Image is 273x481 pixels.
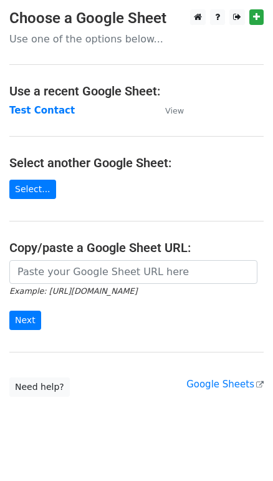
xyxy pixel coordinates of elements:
[9,32,264,46] p: Use one of the options below...
[9,240,264,255] h4: Copy/paste a Google Sheet URL:
[9,155,264,170] h4: Select another Google Sheet:
[9,105,75,116] a: Test Contact
[9,286,137,296] small: Example: [URL][DOMAIN_NAME]
[9,180,56,199] a: Select...
[9,9,264,27] h3: Choose a Google Sheet
[9,377,70,397] a: Need help?
[9,84,264,99] h4: Use a recent Google Sheet:
[153,105,184,116] a: View
[165,106,184,115] small: View
[186,379,264,390] a: Google Sheets
[9,311,41,330] input: Next
[9,260,257,284] input: Paste your Google Sheet URL here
